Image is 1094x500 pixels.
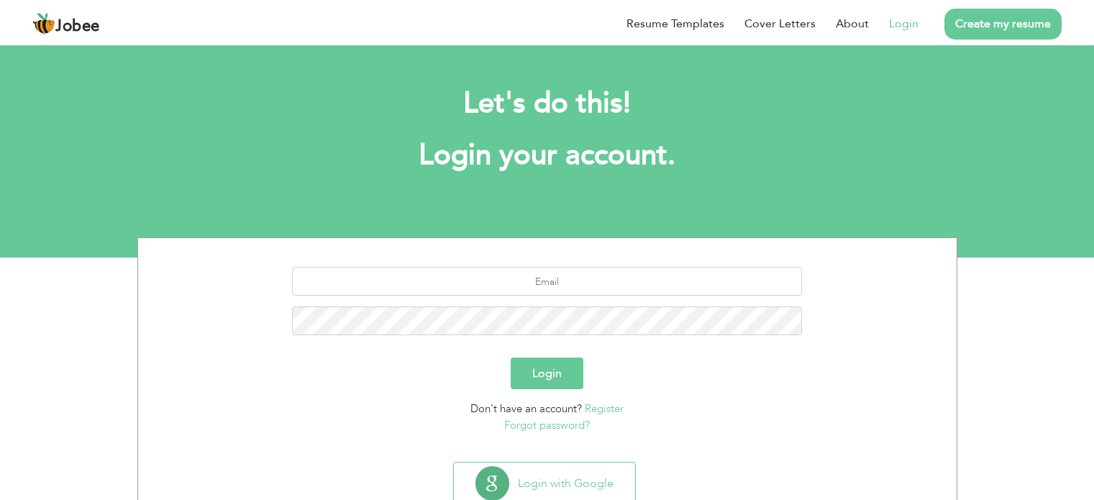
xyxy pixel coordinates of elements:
[511,358,583,389] button: Login
[626,15,724,32] a: Resume Templates
[585,401,624,416] a: Register
[744,15,816,32] a: Cover Letters
[159,137,936,174] h1: Login your account.
[944,9,1062,40] a: Create my resume
[889,15,918,32] a: Login
[55,19,100,35] span: Jobee
[470,401,582,416] span: Don't have an account?
[836,15,869,32] a: About
[504,418,590,432] a: Forgot password?
[32,12,55,35] img: jobee.io
[32,12,100,35] a: Jobee
[159,85,936,122] h2: Let's do this!
[292,267,802,296] input: Email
